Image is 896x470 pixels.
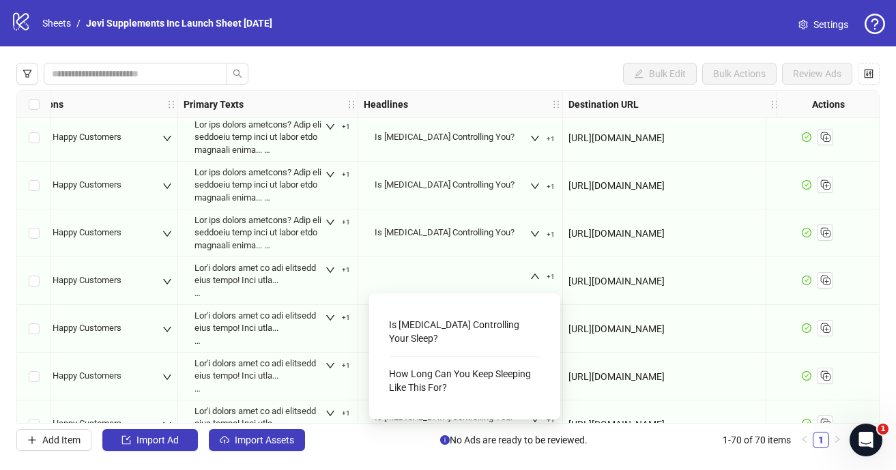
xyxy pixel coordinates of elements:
div: Lor'i dolors amet co adi elitsedd eius tempo! Inci utla... Etdo'm ali Enimadm (Veni Quisno)... Ex... [194,310,325,347]
div: Select row 32 [17,114,51,162]
span: holder [347,100,356,109]
span: [URL][DOMAIN_NAME] [568,132,665,143]
span: [URL][DOMAIN_NAME] [568,228,665,239]
span: down [530,134,540,143]
span: holder [176,100,186,109]
button: +1 [320,214,356,231]
div: Lor ips dolors ametcons? Adip eli seddoeiu temp inci ut labor etdo magnaali enima... Minim-Veni q... [194,214,325,252]
span: No Ads are ready to be reviewed. [440,432,588,447]
span: holder [551,100,561,109]
svg: Duplicate [818,321,832,334]
div: 20,000+ Happy Customers [20,274,121,287]
span: Import Assets [235,435,294,445]
strong: Headlines [364,97,408,112]
a: 1 [813,432,828,447]
span: check-circle [802,228,811,237]
a: Settings [787,14,859,35]
span: up [530,271,540,281]
svg: Duplicate [818,273,832,287]
span: [URL][DOMAIN_NAME] [568,371,665,382]
div: 20,000+ Happy Customers [20,322,121,334]
button: Bulk Edit [623,63,697,85]
div: Select row 35 [17,257,51,305]
strong: Destination URL [568,97,639,112]
span: +1 [547,135,555,143]
span: +1 [342,123,350,131]
span: +1 [342,362,350,370]
div: Select row 33 [17,162,51,209]
span: Add Item [42,435,81,445]
span: +1 [342,314,350,322]
span: check-circle [802,180,811,190]
span: +1 [547,231,555,239]
span: check-circle [802,276,811,285]
iframe: Intercom live chat [850,424,882,456]
button: +1 [320,405,356,422]
svg: Duplicate [818,225,832,239]
span: +1 [342,218,350,226]
span: down [326,265,335,275]
div: Resize Headlines column [559,91,562,117]
div: Is [MEDICAL_DATA] Controlling You? [375,226,515,239]
strong: Primary Texts [184,97,244,112]
span: down [530,181,540,191]
span: down [326,218,335,227]
span: holder [770,100,779,109]
span: down [162,325,172,334]
svg: Duplicate [818,416,832,430]
a: Sheets [40,16,74,31]
span: setting [798,20,808,29]
span: down [162,229,172,239]
span: [URL][DOMAIN_NAME] [568,419,665,430]
span: down [326,313,335,323]
button: +1 [525,226,560,243]
span: down [162,277,172,287]
li: / [76,16,81,31]
div: Select all rows [17,91,51,118]
div: 20,000+ Happy Customers [20,179,121,191]
span: right [833,435,841,443]
span: question-circle [865,14,885,34]
button: right [829,432,846,448]
div: Lor ips dolors ametcons? Adip eli seddoeiu temp inci ut labor etdo magnaali enima... Minim-Veni q... [194,119,325,156]
div: Is [MEDICAL_DATA] Controlling You? [375,179,515,191]
span: +1 [342,171,350,179]
div: Is [MEDICAL_DATA] Controlling You? [375,131,515,143]
span: holder [356,100,366,109]
button: Add Item [16,429,91,451]
span: Settings [813,17,848,32]
button: Configure table settings [858,63,880,85]
li: Previous Page [796,432,813,448]
span: search [233,69,242,78]
span: cloud-upload [220,435,229,445]
div: 20,000+ Happy Customers [20,370,121,382]
span: down [326,361,335,370]
button: +1 [525,179,560,195]
div: Resize Descriptions column [174,91,177,117]
li: 1 [813,432,829,448]
div: How Long Can You Keep Sleeping Like This For? [389,362,540,400]
span: +1 [547,273,555,281]
span: down [326,170,335,179]
a: Jevi Supplements Inc Launch Sheet [DATE] [83,16,275,31]
span: +1 [342,409,350,417]
button: Review Ads [782,63,852,85]
span: down [530,229,540,239]
span: plus [27,435,37,445]
span: down [326,122,335,132]
svg: Duplicate [818,130,832,143]
button: Bulk Actions [702,63,777,85]
button: left [796,432,813,448]
button: +1 [525,131,560,147]
span: import [121,435,131,445]
div: Select row 34 [17,209,51,257]
li: 1-70 of 70 items [723,432,791,448]
span: holder [167,100,176,109]
button: +1 [320,262,356,278]
span: control [864,69,873,78]
span: down [326,409,335,418]
div: 20,000+ Happy Customers [20,226,121,239]
div: Lor'i dolors amet co adi elitsedd eius tempo! Inci utla... Etdo'm ali Enimadm (Veni Quisno)... Ex... [194,357,325,395]
span: holder [561,100,570,109]
span: left [800,435,809,443]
